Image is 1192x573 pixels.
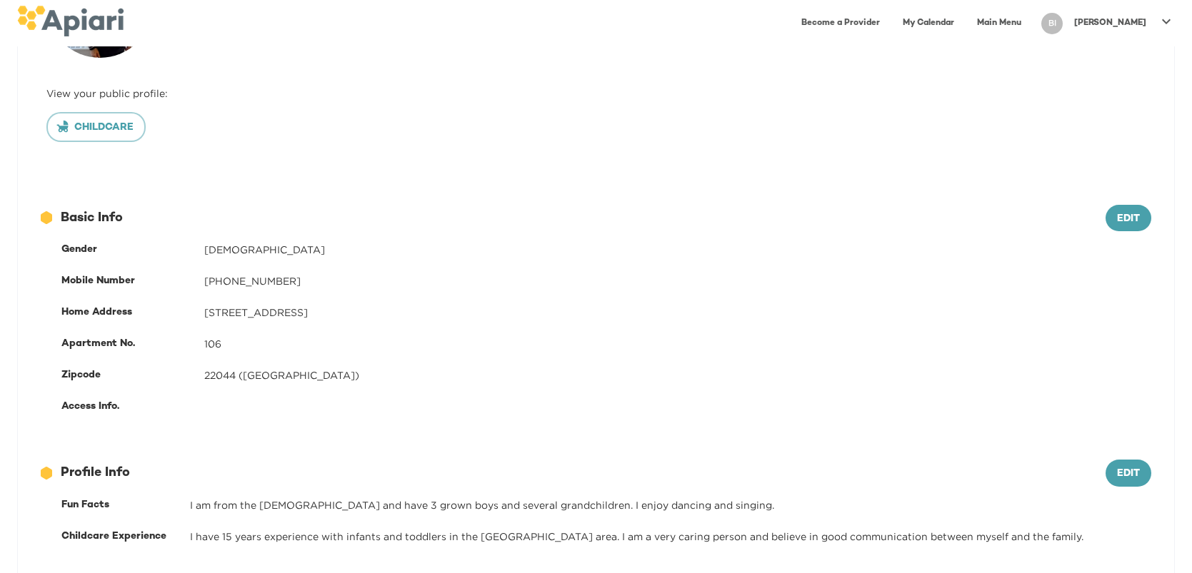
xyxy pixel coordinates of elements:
[46,121,146,131] a: Childcare
[61,368,204,382] div: Zipcode
[41,464,1106,482] div: Profile Info
[190,498,1151,512] div: I am from the [DEMOGRAPHIC_DATA] and have 3 grown boys and several grandchildren. I enjoy dancing...
[46,86,1146,101] div: View your public profile:
[61,529,190,544] div: Childcare Experience
[204,305,1151,320] div: [STREET_ADDRESS]
[1074,17,1146,29] p: [PERSON_NAME]
[1106,205,1151,232] button: Edit
[1041,13,1063,34] div: BI
[793,9,888,38] a: Become a Provider
[61,305,204,320] div: Home Address
[204,368,1151,382] div: 22044 ([GEOGRAPHIC_DATA])
[1106,460,1151,487] button: Edit
[61,274,204,288] div: Mobile Number
[41,209,1106,228] div: Basic Info
[61,337,204,351] div: Apartment No.
[204,337,1151,351] div: 106
[61,498,190,512] div: Fun Facts
[17,6,124,36] img: logo
[61,400,204,414] div: Access Info.
[894,9,963,38] a: My Calendar
[190,529,1151,544] div: I have 15 years experience with infants and toddlers in the [GEOGRAPHIC_DATA] area. I am a very c...
[46,112,146,142] button: Childcare
[1117,211,1140,228] span: Edit
[1117,465,1140,483] span: Edit
[204,274,1151,288] div: [PHONE_NUMBER]
[59,119,134,137] span: Childcare
[204,243,1151,257] div: [DEMOGRAPHIC_DATA]
[968,9,1030,38] a: Main Menu
[61,243,204,257] div: Gender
